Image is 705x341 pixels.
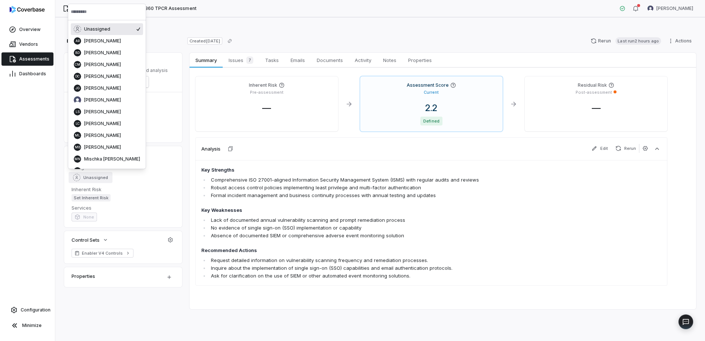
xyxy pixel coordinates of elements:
span: MN [74,155,81,163]
img: Coverbase logo [10,6,45,13]
button: Rerun [612,144,639,153]
img: Kourtney Shields avatar [647,6,653,11]
span: NA [74,167,81,175]
span: Assessments [19,56,49,62]
button: RerunLast run2 hours ago [586,35,666,46]
button: Edit [588,144,611,153]
span: BD [74,49,81,56]
span: [PERSON_NAME] [84,38,121,44]
span: [PERSON_NAME] [84,85,121,91]
span: [PERSON_NAME] [84,50,121,56]
button: Minimize [3,318,52,333]
span: [PERSON_NAME] [84,62,121,68]
button: Copy link [223,34,236,48]
li: Lack of documented annual vulnerability scanning and prompt remediation process [209,216,569,224]
a: Assessments [1,52,53,66]
li: Request detailed information on vulnerability scanning frequency and remediation processes. [209,256,569,264]
span: 2.2 [419,103,443,113]
span: Emails [288,55,308,65]
span: [PERSON_NAME] [84,144,121,150]
span: Nationwide Admin [84,168,124,174]
a: Enabler V4 Controls [72,249,133,258]
h4: Key Weaknesses [201,207,569,214]
p: Current [424,90,439,95]
dt: Inherent Risk [72,186,175,193]
button: Actions [666,35,696,46]
a: Vendors [1,38,53,51]
li: No evidence of single sign-on (SSO) implementation or capability [209,224,569,232]
span: Control Sets [72,237,100,243]
p: Pre-assessment [250,90,284,95]
span: Tasks [262,55,282,65]
span: Notes [380,55,399,65]
span: [PERSON_NAME] [84,97,121,103]
span: AR [74,37,81,45]
span: Mischka [PERSON_NAME] [84,156,140,162]
span: CM [74,61,81,68]
span: Enabler V4 Controls [82,250,123,256]
li: Formal incident management and business continuity processes with annual testing and updates [209,192,569,199]
a: Overview [1,23,53,36]
span: LS [74,108,81,116]
h3: Analysis [201,145,220,152]
span: 7 [246,56,253,64]
span: [PERSON_NAME] [656,6,693,11]
span: [PERSON_NAME] [84,121,121,127]
span: Overview [19,27,41,32]
span: [PERSON_NAME] [84,132,121,138]
span: Defined [420,117,442,125]
span: Created [DATE] [187,37,222,45]
h4: Key Strengths [201,166,569,174]
img: Kourtney Shields avatar [74,96,81,104]
dt: Services [72,204,175,211]
li: Ask for clarification on the use of SIEM or other automated event monitoring solutions. [209,272,569,280]
span: DC [74,73,81,80]
span: 2025 People360 TPCR Assessment [116,6,196,11]
span: Minimize [22,323,42,328]
span: [PERSON_NAME] [84,109,121,115]
span: Dashboards [19,71,46,77]
span: — [256,103,277,113]
span: Configuration [21,307,51,313]
span: Unassigned [84,26,110,32]
span: [PERSON_NAME] [84,73,121,79]
h4: Recommended Actions [201,247,569,254]
h4: Residual Risk [578,82,607,88]
a: Dashboards [1,67,53,80]
li: Robust access control policies implementing least privilege and multi-factor authentication [209,184,569,192]
span: MB [74,144,81,151]
span: Activity [352,55,374,65]
span: Summary [192,55,219,65]
span: Properties [405,55,435,65]
h4: Inherent Risk [249,82,277,88]
button: https://people360d.com/People360 [66,23,105,36]
span: Documents [314,55,346,65]
span: — [586,103,607,113]
span: Set Inherent Risk [72,194,111,201]
button: Control Sets [69,233,111,247]
span: LC [74,120,81,127]
p: Post-assessment [576,90,612,95]
span: Vendors [19,41,38,47]
span: JG [74,85,81,92]
li: Inquire about the implementation of single sign-on (SSO) capabilities and email authentication pr... [209,264,569,272]
li: Comprehensive ISO 27001-aligned Information Security Management System (ISMS) with regular audits... [209,176,569,184]
span: Last run 2 hours ago [615,37,661,45]
span: ML [74,132,81,139]
span: Issues [226,55,256,65]
a: Configuration [3,303,52,317]
span: Unassigned [83,175,108,180]
h4: Assessment Score [407,82,449,88]
li: Absence of documented SIEM or comprehensive adverse event monitoring solution [209,232,569,240]
div: Suggestions [71,23,143,295]
button: Kourtney Shields avatar[PERSON_NAME] [643,3,698,14]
